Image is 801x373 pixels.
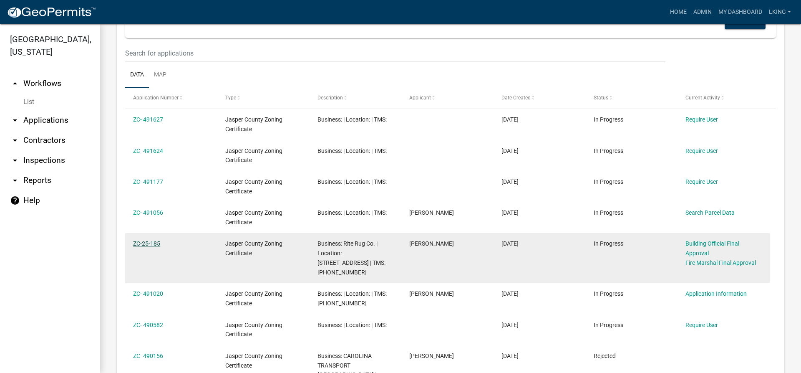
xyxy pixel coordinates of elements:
[317,116,387,123] span: Business: | Location: | TMS:
[133,147,163,154] a: ZC- 491624
[10,175,20,185] i: arrow_drop_down
[685,259,756,266] a: Fire Marshal Final Approval
[715,4,766,20] a: My Dashboard
[685,209,735,216] a: Search Parcel Data
[401,88,494,108] datatable-header-cell: Applicant
[594,353,616,359] span: Rejected
[133,353,163,359] a: ZC- 490156
[685,178,718,185] a: Require User
[317,322,387,328] span: Business: | Location: | TMS:
[317,147,387,154] span: Business: | Location: | TMS:
[317,178,387,185] span: Business: | Location: | TMS:
[678,88,770,108] datatable-header-cell: Current Activity
[501,209,519,216] span: 10/10/2025
[409,95,431,101] span: Applicant
[225,322,282,338] span: Jasper County Zoning Certificate
[594,322,623,328] span: In Progress
[10,79,20,89] i: arrow_drop_up
[594,116,623,123] span: In Progress
[217,88,310,108] datatable-header-cell: Type
[690,4,715,20] a: Admin
[133,290,163,297] a: ZC- 491020
[494,88,586,108] datatable-header-cell: Date Created
[317,290,387,307] span: Business: | Location: | TMS: 082-00-02-002
[125,88,217,108] datatable-header-cell: Application Number
[594,147,623,154] span: In Progress
[501,353,519,359] span: 10/08/2025
[409,209,454,216] span: Kaitlyn Schuler
[225,290,282,307] span: Jasper County Zoning Certificate
[149,62,171,89] a: Map
[667,4,690,20] a: Home
[501,95,531,101] span: Date Created
[225,178,282,195] span: Jasper County Zoning Certificate
[409,353,454,359] span: Juan j pena
[133,240,160,247] a: ZC-25-185
[125,45,665,62] input: Search for applications
[225,353,282,369] span: Jasper County Zoning Certificate
[225,147,282,164] span: Jasper County Zoning Certificate
[685,240,739,256] a: Building Official Final Approval
[501,116,519,123] span: 10/13/2025
[125,62,149,89] a: Data
[586,88,678,108] datatable-header-cell: Status
[10,115,20,125] i: arrow_drop_down
[317,240,385,275] span: Business: Rite Rug Co. | Location: 175 FORDVILLE RD | TMS: 063-30-03-005
[594,240,623,247] span: In Progress
[501,178,519,185] span: 10/10/2025
[685,147,718,154] a: Require User
[594,209,623,216] span: In Progress
[10,135,20,145] i: arrow_drop_down
[594,95,608,101] span: Status
[409,240,454,247] span: Kaitlyn Schuler
[225,95,236,101] span: Type
[409,290,454,297] span: Shirley Taylor-Estell
[225,240,282,256] span: Jasper County Zoning Certificate
[133,116,163,123] a: ZC- 491627
[725,14,766,29] button: Columns
[309,88,401,108] datatable-header-cell: Description
[685,116,718,123] a: Require User
[133,322,163,328] a: ZC- 490582
[10,155,20,165] i: arrow_drop_down
[133,95,179,101] span: Application Number
[501,240,519,247] span: 10/10/2025
[317,95,343,101] span: Description
[133,178,163,185] a: ZC- 491177
[135,14,171,29] a: + Filter
[133,209,163,216] a: ZC- 491056
[317,209,387,216] span: Business: | Location: | TMS:
[225,116,282,132] span: Jasper County Zoning Certificate
[501,290,519,297] span: 10/10/2025
[594,290,623,297] span: In Progress
[501,147,519,154] span: 10/13/2025
[685,322,718,328] a: Require User
[594,178,623,185] span: In Progress
[685,95,720,101] span: Current Activity
[10,195,20,206] i: help
[225,209,282,226] span: Jasper County Zoning Certificate
[501,322,519,328] span: 10/09/2025
[685,290,747,297] a: Application Information
[766,4,794,20] a: LKING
